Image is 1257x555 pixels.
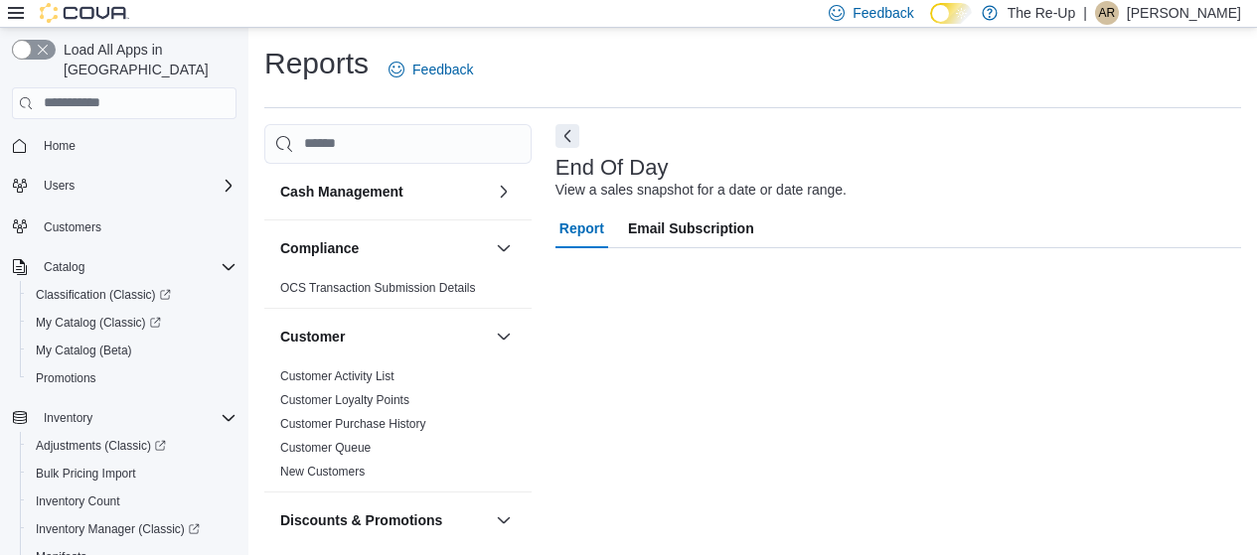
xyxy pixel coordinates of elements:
[4,211,244,240] button: Customers
[492,180,516,204] button: Cash Management
[280,510,488,530] button: Discounts & Promotions
[853,3,913,23] span: Feedback
[280,238,359,258] h3: Compliance
[555,124,579,148] button: Next
[280,393,409,407] a: Customer Loyalty Points
[44,178,75,194] span: Users
[28,489,236,513] span: Inventory Count
[20,432,244,460] a: Adjustments (Classic)
[20,460,244,487] button: Bulk Pricing Import
[36,406,100,430] button: Inventory
[28,339,140,362] a: My Catalog (Beta)
[1099,1,1116,25] span: AR
[20,337,244,364] button: My Catalog (Beta)
[28,462,236,486] span: Bulk Pricing Import
[44,259,84,275] span: Catalog
[4,404,244,432] button: Inventory
[36,287,171,303] span: Classification (Classic)
[280,440,371,456] span: Customer Queue
[36,466,136,482] span: Bulk Pricing Import
[1127,1,1241,25] p: [PERSON_NAME]
[20,364,244,392] button: Promotions
[1008,1,1075,25] p: The Re-Up
[28,283,236,307] span: Classification (Classic)
[1095,1,1119,25] div: Aaron Remington
[555,156,669,180] h3: End Of Day
[264,276,532,308] div: Compliance
[4,172,244,200] button: Users
[28,517,208,541] a: Inventory Manager (Classic)
[36,174,82,198] button: Users
[280,327,488,347] button: Customer
[36,343,132,358] span: My Catalog (Beta)
[280,182,488,202] button: Cash Management
[4,131,244,160] button: Home
[36,134,83,158] a: Home
[20,515,244,543] a: Inventory Manager (Classic)
[36,174,236,198] span: Users
[36,215,109,239] a: Customers
[280,417,426,431] a: Customer Purchase History
[280,464,365,480] span: New Customers
[20,487,244,515] button: Inventory Count
[280,368,394,384] span: Customer Activity List
[28,311,169,335] a: My Catalog (Classic)
[264,44,369,83] h1: Reports
[280,238,488,258] button: Compliance
[44,410,92,426] span: Inventory
[56,40,236,79] span: Load All Apps in [GEOGRAPHIC_DATA]
[280,416,426,432] span: Customer Purchase History
[28,311,236,335] span: My Catalog (Classic)
[36,255,92,279] button: Catalog
[20,281,244,309] a: Classification (Classic)
[280,369,394,383] a: Customer Activity List
[492,236,516,260] button: Compliance
[492,325,516,348] button: Customer
[28,283,179,307] a: Classification (Classic)
[20,309,244,337] a: My Catalog (Classic)
[555,180,847,201] div: View a sales snapshot for a date or date range.
[44,138,76,154] span: Home
[280,280,476,296] span: OCS Transaction Submission Details
[36,133,236,158] span: Home
[930,24,931,25] span: Dark Mode
[280,465,365,479] a: New Customers
[36,493,120,509] span: Inventory Count
[930,3,972,24] input: Dark Mode
[381,50,481,89] a: Feedback
[280,510,442,530] h3: Discounts & Promotions
[36,315,161,331] span: My Catalog (Classic)
[559,208,604,248] span: Report
[40,3,129,23] img: Cova
[36,213,236,238] span: Customers
[28,434,174,458] a: Adjustments (Classic)
[28,339,236,362] span: My Catalog (Beta)
[280,392,409,408] span: Customer Loyalty Points
[36,255,236,279] span: Catalog
[628,208,754,248] span: Email Subscription
[492,508,516,532] button: Discounts & Promotions
[36,438,166,454] span: Adjustments (Classic)
[36,521,200,537] span: Inventory Manager (Classic)
[28,489,128,513] a: Inventory Count
[28,462,144,486] a: Bulk Pricing Import
[28,366,236,390] span: Promotions
[44,219,101,235] span: Customers
[28,366,104,390] a: Promotions
[280,327,345,347] h3: Customer
[28,434,236,458] span: Adjustments (Classic)
[412,60,473,79] span: Feedback
[280,281,476,295] a: OCS Transaction Submission Details
[264,364,532,491] div: Customer
[1083,1,1087,25] p: |
[36,370,96,386] span: Promotions
[28,517,236,541] span: Inventory Manager (Classic)
[36,406,236,430] span: Inventory
[280,441,371,455] a: Customer Queue
[4,253,244,281] button: Catalog
[280,182,403,202] h3: Cash Management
